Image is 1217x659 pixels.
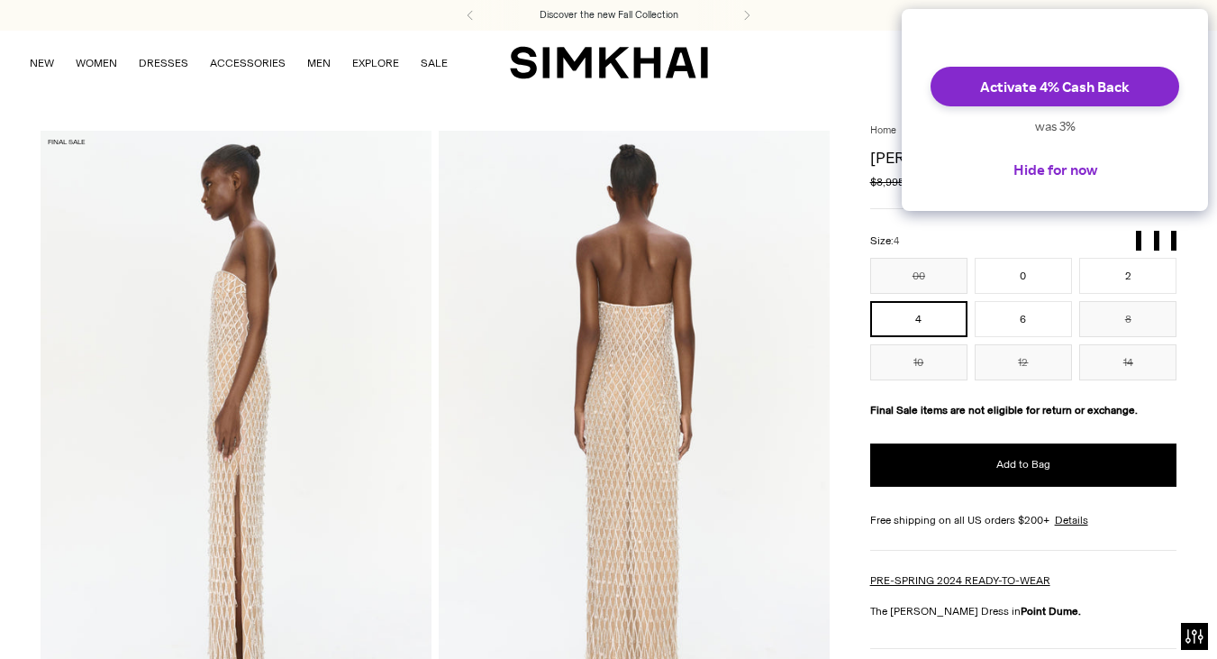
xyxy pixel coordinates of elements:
[870,124,896,136] a: Home
[1021,605,1081,618] strong: Point Dume.
[894,235,899,247] span: 4
[975,344,1072,380] button: 12
[30,43,54,83] a: NEW
[510,45,708,80] a: SIMKHAI
[1055,512,1088,528] a: Details
[996,457,1050,472] span: Add to Bag
[870,512,1177,528] div: Free shipping on all US orders $200+
[870,233,899,250] label: Size:
[870,174,904,190] s: $8,995
[870,603,1177,619] p: The [PERSON_NAME] Dress in
[1079,344,1176,380] button: 14
[975,258,1072,294] button: 0
[870,574,1050,587] a: PRE-SPRING 2024 READY-TO-WEAR
[870,124,1177,139] nav: breadcrumbs
[76,43,117,83] a: WOMEN
[421,43,448,83] a: SALE
[307,43,331,83] a: MEN
[139,43,188,83] a: DRESSES
[870,404,1138,416] strong: Final Sale items are not eligible for return or exchange.
[870,150,1177,166] h1: [PERSON_NAME]
[975,301,1072,337] button: 6
[540,8,678,23] a: Discover the new Fall Collection
[1079,301,1176,337] button: 8
[1079,258,1176,294] button: 2
[210,43,286,83] a: ACCESSORIES
[352,43,399,83] a: EXPLORE
[870,301,967,337] button: 4
[870,258,967,294] button: 00
[870,444,1177,487] button: Add to Bag
[870,344,967,380] button: 10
